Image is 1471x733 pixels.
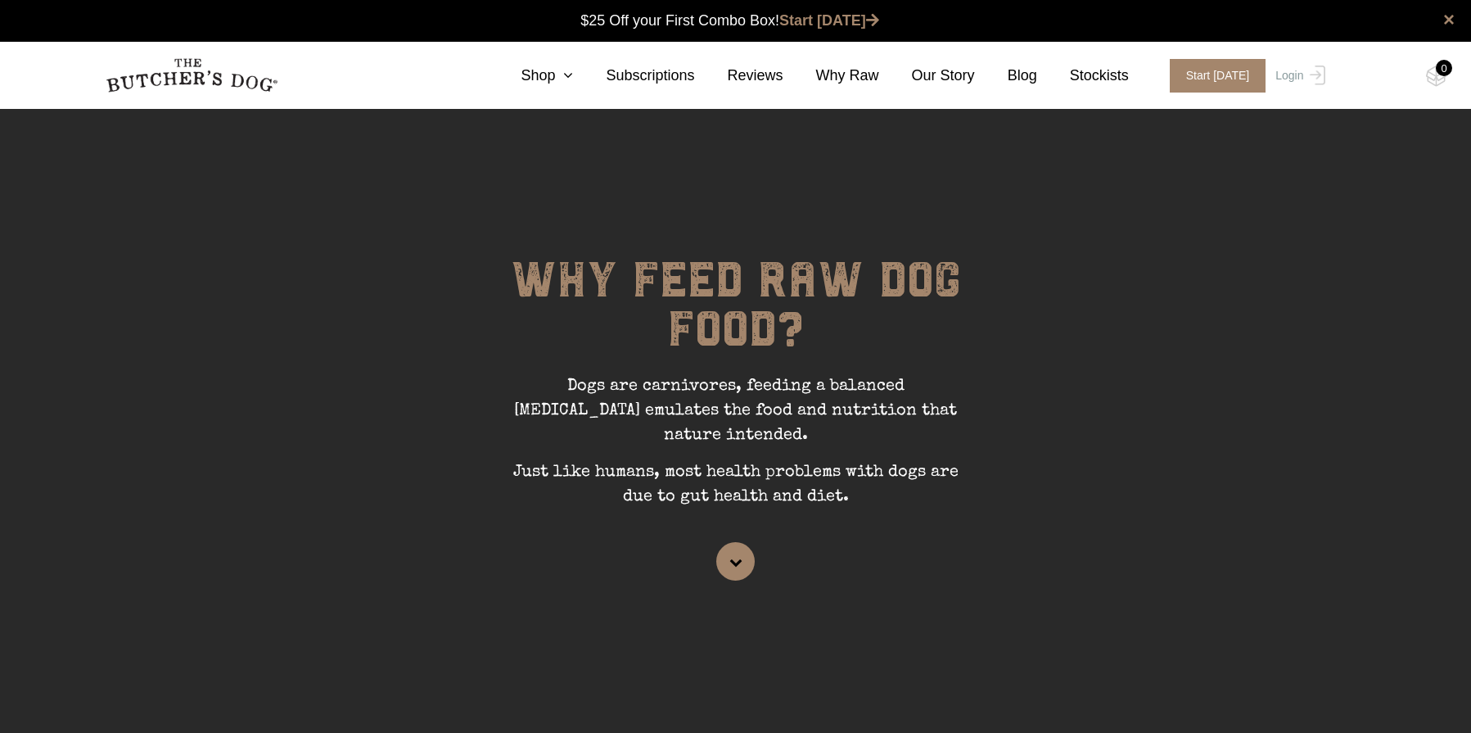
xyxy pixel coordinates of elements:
a: Subscriptions [573,65,694,87]
a: Our Story [879,65,975,87]
p: Just like humans, most health problems with dogs are due to gut health and diet. [490,460,981,522]
a: Stockists [1037,65,1129,87]
img: TBD_Cart-Empty.png [1426,66,1446,87]
span: Start [DATE] [1170,59,1266,93]
a: Start [DATE] [779,12,879,29]
p: Dogs are carnivores, feeding a balanced [MEDICAL_DATA] emulates the food and nutrition that natur... [490,374,981,460]
a: Reviews [695,65,783,87]
h1: WHY FEED RAW DOG FOOD? [490,256,981,374]
a: close [1443,10,1455,29]
a: Why Raw [783,65,879,87]
a: Shop [488,65,573,87]
a: Login [1271,59,1324,93]
a: Start [DATE] [1153,59,1272,93]
a: Blog [975,65,1037,87]
div: 0 [1436,60,1452,76]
